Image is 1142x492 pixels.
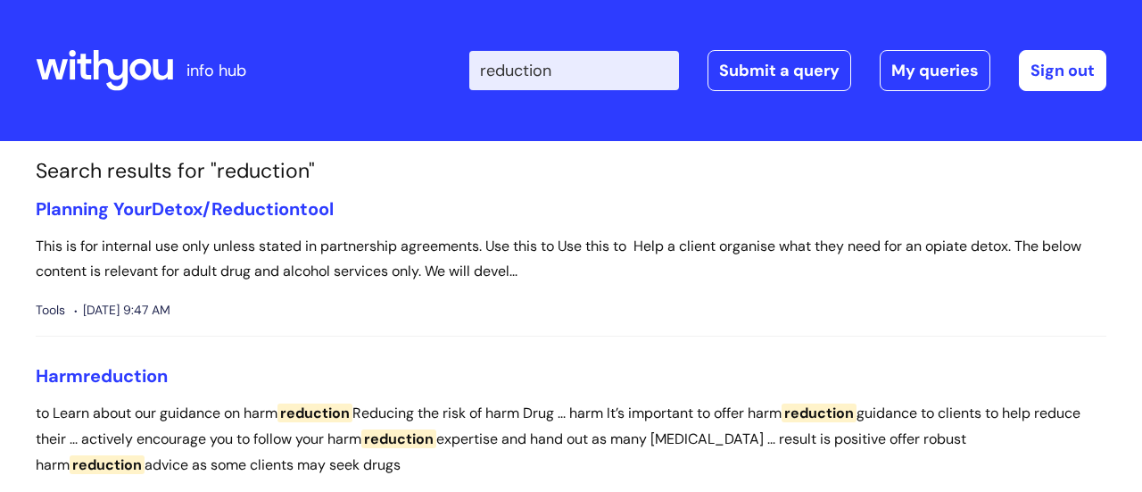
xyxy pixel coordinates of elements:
p: This is for internal use only unless stated in partnership agreements. Use this to Use this to He... [36,234,1106,286]
span: Tools [36,299,65,321]
a: Submit a query [708,50,851,91]
div: | - [469,50,1106,91]
a: My queries [880,50,990,91]
span: reduction [361,429,436,448]
span: reduction [277,404,352,422]
span: reduction [70,455,145,474]
a: Harmreduction [36,364,168,388]
a: Sign out [1019,50,1106,91]
p: info hub [186,56,246,85]
h1: Search results for "reduction" [36,159,1106,184]
input: Search [469,51,679,90]
span: reduction [83,364,168,388]
span: [DATE] 9:47 AM [74,299,170,321]
span: reduction [782,404,856,422]
p: to Learn about our guidance on harm Reducing the risk of harm Drug ... harm It’s important to off... [36,401,1106,478]
span: Detox/Reduction [152,197,300,221]
a: Planning YourDetox/Reductiontool [36,197,334,221]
